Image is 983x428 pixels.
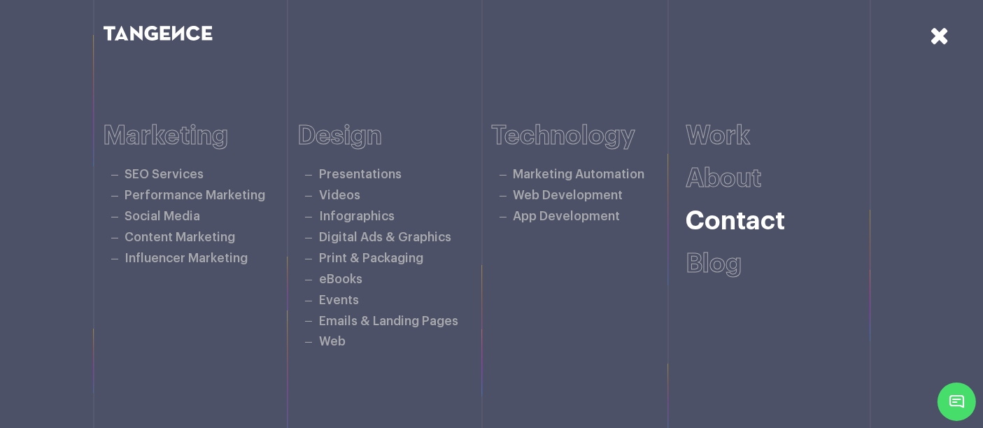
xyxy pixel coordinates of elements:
a: SEO Services [125,169,204,180]
a: Blog [686,251,742,277]
a: Marketing Automation [514,169,645,180]
a: Videos [319,190,360,201]
h6: Marketing [104,122,298,150]
a: Influencer Marketing [125,252,248,264]
a: Digital Ads & Graphics [319,231,451,243]
a: Work [686,123,750,149]
a: Events [319,294,359,306]
a: Emails & Landing Pages [319,315,458,327]
a: App Development [514,211,621,222]
a: Performance Marketing [125,190,266,201]
h6: Design [297,122,492,150]
a: Web [319,336,346,348]
a: Infographics [319,211,395,222]
a: Presentations [319,169,402,180]
span: Chat Widget [938,383,976,421]
a: eBooks [319,273,362,285]
a: Print & Packaging [319,252,423,264]
a: Social Media [125,211,201,222]
h6: Technology [492,122,686,150]
a: Contact [686,208,785,234]
a: About [686,166,761,192]
a: Content Marketing [125,231,236,243]
a: Web Development [514,190,623,201]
